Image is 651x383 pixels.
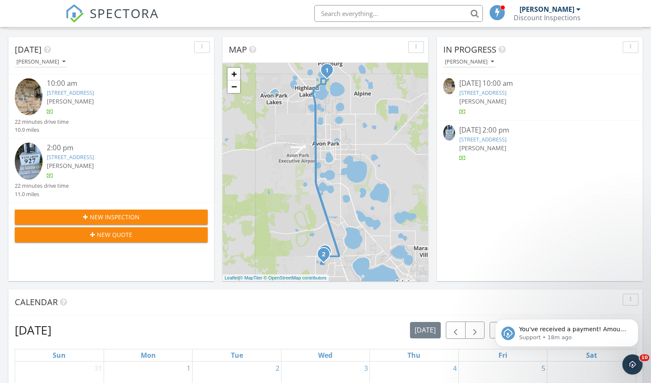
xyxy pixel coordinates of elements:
a: Zoom in [228,68,240,80]
div: [PERSON_NAME] [445,59,494,65]
a: 2:00 pm [STREET_ADDRESS] [PERSON_NAME] 22 minutes drive time 11.0 miles [15,143,208,198]
button: [DATE] [410,322,441,338]
a: [STREET_ADDRESS] [459,136,506,143]
a: Go to September 5, 2025 [540,362,547,375]
button: [PERSON_NAME] [443,56,496,68]
h2: [DATE] [15,322,51,338]
div: [DATE] 2:00 pm [459,125,620,136]
a: 10:00 am [STREET_ADDRESS] [PERSON_NAME] 22 minutes drive time 10.9 miles [15,78,208,134]
span: Calendar [15,296,58,308]
input: Search everything... [314,5,483,22]
div: 10.9 miles [15,126,69,134]
span: [PERSON_NAME] [459,144,506,152]
a: Leaflet [225,275,238,280]
span: 10 [640,354,649,361]
i: 2 [322,252,325,258]
img: 9550575%2Freports%2Fb6c8965b-6d16-401b-b9e8-c28b6fb6c6d4%2Fcover_photos%2FMYSSvJrDXwIjK8t9v9Wr%2F... [15,143,43,180]
a: [STREET_ADDRESS] [459,89,506,96]
img: 9550575%2Freports%2Fb6c8965b-6d16-401b-b9e8-c28b6fb6c6d4%2Fcover_photos%2FMYSSvJrDXwIjK8t9v9Wr%2F... [443,125,455,141]
div: [DATE] 10:00 am [459,78,620,89]
img: 9564430%2Fcover_photos%2Fzb8xibDdpfL6PcOfhj93%2Fsmall.jpg [15,78,43,115]
a: Thursday [406,349,422,361]
div: [PERSON_NAME] [16,59,65,65]
a: [DATE] 2:00 pm [STREET_ADDRESS] [PERSON_NAME] [443,125,636,162]
a: © MapTiler [240,275,263,280]
i: 1 [325,68,329,74]
img: 9564430%2Fcover_photos%2Fzb8xibDdpfL6PcOfhj93%2Fsmall.jpg [443,78,455,94]
span: [DATE] [15,44,42,55]
span: [PERSON_NAME] [47,97,94,105]
div: 2:00 pm [47,143,192,153]
span: [PERSON_NAME] [47,162,94,170]
a: [DATE] 10:00 am [STREET_ADDRESS] [PERSON_NAME] [443,78,636,116]
a: Zoom out [228,80,240,93]
button: New Quote [15,227,208,242]
a: [STREET_ADDRESS] [47,153,94,161]
a: Go to September 1, 2025 [185,362,192,375]
span: [PERSON_NAME] [459,97,506,105]
button: Previous month [446,322,466,339]
a: Wednesday [316,349,334,361]
button: New Inspection [15,210,208,225]
span: New Quote [97,230,132,239]
a: Go to September 2, 2025 [274,362,281,375]
a: © OpenStreetMap contributors [264,275,327,280]
div: [PERSON_NAME] [520,5,574,13]
a: Monday [139,349,158,361]
span: New Inspection [90,213,139,221]
div: 22 minutes drive time [15,118,69,126]
div: 11.0 miles [15,190,69,198]
span: Map [229,44,247,55]
div: Discount Inspections [514,13,581,22]
div: 122 Hillcrest Dr, Avon Park, FL 33825 [327,70,332,75]
div: | [222,274,329,282]
span: In Progress [443,44,496,55]
a: Sunday [51,349,67,361]
a: SPECTORA [65,11,159,29]
img: The Best Home Inspection Software - Spectora [65,4,84,23]
a: [STREET_ADDRESS] [47,89,94,96]
div: 10:00 am [47,78,192,89]
iframe: Intercom notifications message [482,301,651,360]
a: Go to August 31, 2025 [93,362,104,375]
a: Go to September 3, 2025 [362,362,370,375]
button: [PERSON_NAME] [15,56,67,68]
div: 927 Cirrus St, Sebring, FL 33872 [324,254,329,259]
a: Go to September 4, 2025 [451,362,458,375]
iframe: Intercom live chat [622,354,643,375]
span: SPECTORA [90,4,159,22]
button: Next month [465,322,485,339]
div: 22 minutes drive time [15,182,69,190]
a: Tuesday [229,349,245,361]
